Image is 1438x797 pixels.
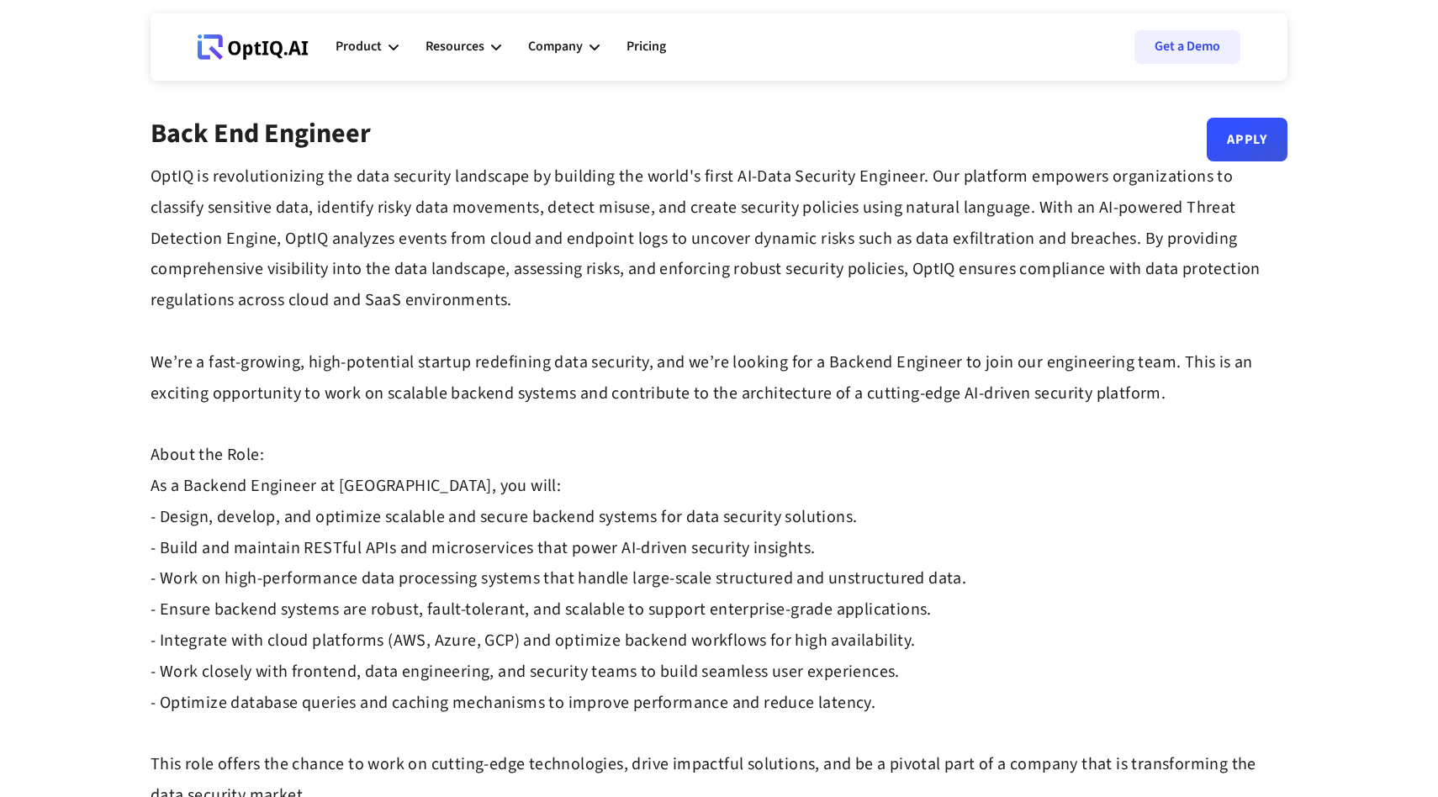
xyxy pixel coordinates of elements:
div: Product [336,35,382,58]
a: Apply [1207,118,1287,161]
a: Get a Demo [1134,30,1240,64]
div: Resources [426,22,501,72]
div: Company [528,22,600,72]
a: Pricing [626,22,666,72]
div: Back End Engineer [151,118,371,161]
div: Company [528,35,583,58]
div: Resources [426,35,484,58]
div: Product [336,22,399,72]
a: Webflow Homepage [198,22,309,72]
